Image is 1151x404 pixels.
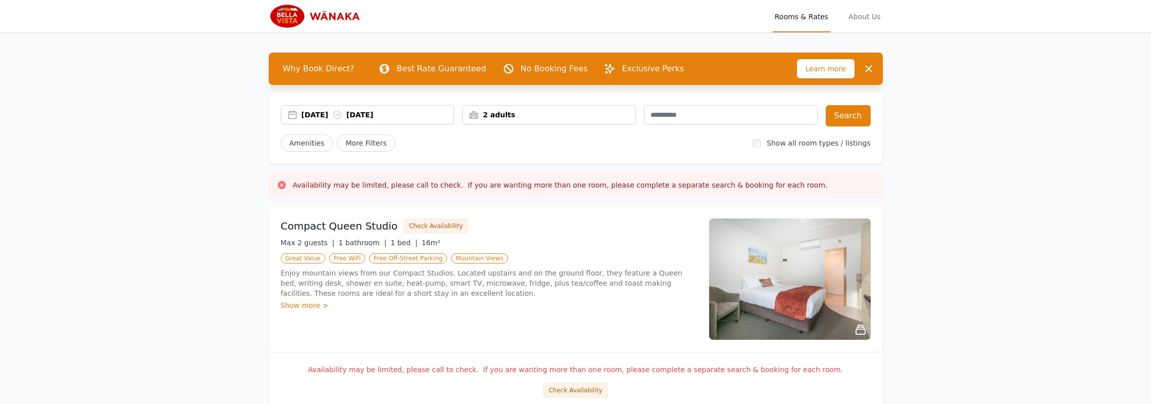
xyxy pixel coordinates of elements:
[543,383,608,398] button: Check Availability
[797,59,855,78] span: Learn more
[337,134,395,152] span: More Filters
[275,59,363,79] span: Why Book Direct?
[281,253,325,263] span: Great Value
[767,139,870,147] label: Show all room types / listings
[422,239,440,247] span: 16m²
[463,110,635,120] div: 2 adults
[396,63,486,75] p: Best Rate Guaranteed
[451,253,508,263] span: Mountain Views
[281,300,697,310] div: Show more >
[390,239,417,247] span: 1 bed |
[281,239,335,247] span: Max 2 guests |
[281,365,871,375] p: Availability may be limited, please call to check. If you are wanting more than one room, please ...
[329,253,366,263] span: Free WiFi
[404,218,468,234] button: Check Availability
[338,239,386,247] span: 1 bathroom |
[281,134,333,152] button: Amenities
[622,63,684,75] p: Exclusive Perks
[293,180,828,190] h3: Availability may be limited, please call to check. If you are wanting more than one room, please ...
[521,63,588,75] p: No Booking Fees
[281,219,398,233] h3: Compact Queen Studio
[369,253,447,263] span: Free Off-Street Parking
[281,268,697,298] p: Enjoy mountain views from our Compact Studios. Located upstairs and on the ground floor, they fea...
[302,110,454,120] div: [DATE] [DATE]
[826,105,871,126] button: Search
[269,4,366,28] img: Bella Vista Wanaka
